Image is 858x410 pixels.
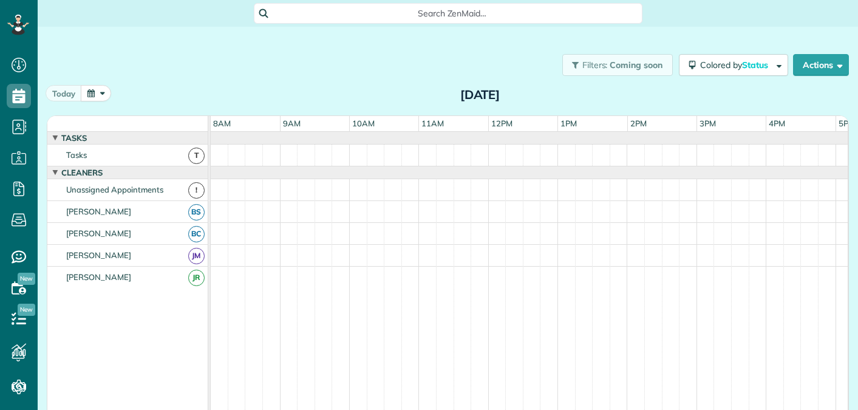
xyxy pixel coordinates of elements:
[188,226,205,242] span: BC
[766,118,788,128] span: 4pm
[211,118,233,128] span: 8am
[64,228,134,238] span: [PERSON_NAME]
[404,88,556,101] h2: [DATE]
[188,248,205,264] span: JM
[59,133,89,143] span: Tasks
[679,54,788,76] button: Colored byStatus
[793,54,849,76] button: Actions
[697,118,718,128] span: 3pm
[582,60,608,70] span: Filters:
[64,185,165,194] span: Unassigned Appointments
[188,148,205,164] span: T
[489,118,515,128] span: 12pm
[59,168,106,177] span: Cleaners
[64,207,134,216] span: [PERSON_NAME]
[64,250,134,260] span: [PERSON_NAME]
[742,60,770,70] span: Status
[188,204,205,220] span: BS
[46,85,82,101] button: today
[558,118,579,128] span: 1pm
[628,118,649,128] span: 2pm
[188,182,205,199] span: !
[836,118,857,128] span: 5pm
[18,304,35,316] span: New
[419,118,446,128] span: 11am
[64,150,89,160] span: Tasks
[188,270,205,286] span: JR
[281,118,303,128] span: 9am
[700,60,772,70] span: Colored by
[18,273,35,285] span: New
[64,272,134,282] span: [PERSON_NAME]
[610,60,663,70] span: Coming soon
[350,118,377,128] span: 10am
